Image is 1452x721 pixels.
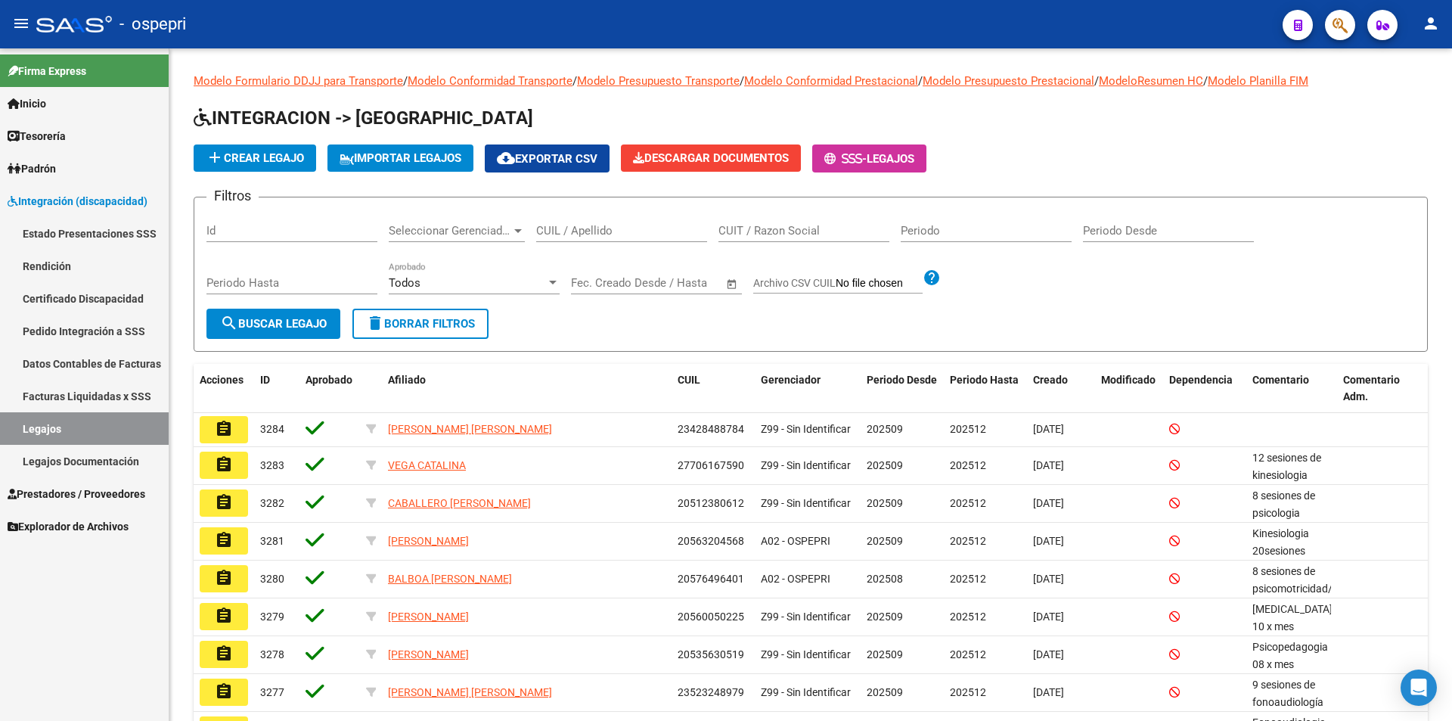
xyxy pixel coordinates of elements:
mat-icon: cloud_download [497,149,515,167]
span: 20535630519 [678,648,744,660]
span: 202509 [867,423,903,435]
span: [DATE] [1033,648,1064,660]
a: Modelo Planilla FIM [1208,74,1308,88]
datatable-header-cell: Periodo Desde [861,364,944,414]
mat-icon: search [220,314,238,332]
a: Modelo Presupuesto Transporte [577,74,740,88]
span: [PERSON_NAME] [388,611,469,623]
a: Modelo Conformidad Prestacional [744,74,918,88]
mat-icon: assignment [215,645,233,663]
span: Modificado [1101,374,1156,386]
span: INTEGRACION -> [GEOGRAPHIC_DATA] [194,107,533,129]
span: Comentario [1252,374,1309,386]
span: 8 sesiones de psicologia ABAD LAURA/ Sep a dic 8 sesiones de psicopedagogia PONCE MERCEDES/ Sep a... [1252,489,1338,622]
mat-icon: add [206,148,224,166]
span: Aprobado [306,374,352,386]
datatable-header-cell: Creado [1027,364,1095,414]
span: Periodo Desde [867,374,937,386]
span: Z99 - Sin Identificar [761,459,851,471]
span: Gerenciador [761,374,821,386]
datatable-header-cell: Gerenciador [755,364,861,414]
span: Z99 - Sin Identificar [761,611,851,623]
span: 202512 [950,648,986,660]
a: ModeloResumen HC [1099,74,1203,88]
span: Prestadores / Proveedores [8,486,145,502]
span: Z99 - Sin Identificar [761,423,851,435]
span: BALBOA [PERSON_NAME] [388,573,512,585]
span: 12 sesiones de kinesiologia MUTISIAS/ SEP A DIC/ Irriasrte maria laura 12 sesiones fonoaudiologia... [1252,452,1333,619]
span: 202509 [867,686,903,698]
span: 3279 [260,611,284,623]
span: [PERSON_NAME] [388,535,469,547]
span: 202512 [950,535,986,547]
span: Kinesiologia 20sesiones mensuales septiembre / diciembre 2025 Lic. Claudia Montividone. [1252,527,1357,643]
span: 202509 [867,611,903,623]
input: Fecha fin [646,276,719,290]
span: 202512 [950,573,986,585]
span: 3277 [260,686,284,698]
mat-icon: assignment [215,607,233,625]
div: Open Intercom Messenger [1401,670,1437,706]
span: [DATE] [1033,423,1064,435]
button: Open calendar [724,275,741,293]
span: 20576496401 [678,573,744,585]
span: ID [260,374,270,386]
span: Acciones [200,374,244,386]
datatable-header-cell: Periodo Hasta [944,364,1027,414]
mat-icon: assignment [215,569,233,587]
a: Modelo Conformidad Transporte [408,74,572,88]
span: [DATE] [1033,686,1064,698]
button: Descargar Documentos [621,145,801,172]
span: [DATE] [1033,611,1064,623]
mat-icon: assignment [215,420,233,438]
span: Firma Express [8,63,86,79]
span: 27706167590 [678,459,744,471]
span: Afiliado [388,374,426,386]
span: A02 - OSPEPRI [761,573,830,585]
span: 202509 [867,535,903,547]
span: Tesorería [8,128,66,145]
input: Archivo CSV CUIL [836,277,923,291]
span: 202512 [950,423,986,435]
span: [DATE] [1033,535,1064,547]
datatable-header-cell: Acciones [194,364,254,414]
span: 202512 [950,686,986,698]
span: 202512 [950,459,986,471]
span: A02 - OSPEPRI [761,535,830,547]
input: Fecha inicio [571,276,632,290]
span: 202512 [950,497,986,509]
button: Crear Legajo [194,145,316,172]
span: [DATE] [1033,573,1064,585]
mat-icon: person [1422,14,1440,33]
span: 3283 [260,459,284,471]
datatable-header-cell: Comentario [1246,364,1337,414]
span: [PERSON_NAME] [PERSON_NAME] [388,686,552,698]
span: Z99 - Sin Identificar [761,497,851,509]
button: IMPORTAR LEGAJOS [327,145,473,172]
datatable-header-cell: ID [254,364,299,414]
span: Explorador de Archivos [8,518,129,535]
mat-icon: delete [366,314,384,332]
mat-icon: help [923,269,941,287]
span: - ospepri [119,8,186,41]
span: 202509 [867,459,903,471]
span: 20563204568 [678,535,744,547]
span: 3284 [260,423,284,435]
span: 20560050225 [678,611,744,623]
button: -Legajos [812,145,926,172]
span: IMPORTAR LEGAJOS [340,151,461,165]
span: 202508 [867,573,903,585]
span: 3278 [260,648,284,660]
span: Exportar CSV [497,152,597,166]
span: Descargar Documentos [633,151,789,165]
span: 202509 [867,497,903,509]
span: 3282 [260,497,284,509]
span: Buscar Legajo [220,317,327,331]
span: Integración (discapacidad) [8,193,147,210]
span: Creado [1033,374,1068,386]
span: Todos [389,276,420,290]
datatable-header-cell: Dependencia [1163,364,1246,414]
span: [PERSON_NAME] [PERSON_NAME] [388,423,552,435]
span: Seleccionar Gerenciador [389,224,511,238]
datatable-header-cell: Aprobado [299,364,360,414]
